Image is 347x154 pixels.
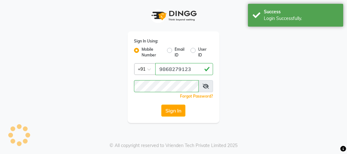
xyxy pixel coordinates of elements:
input: Username [134,80,199,92]
img: logo1.svg [148,6,199,25]
label: User ID [198,47,208,58]
a: Forgot Password? [180,94,213,99]
label: Email ID [175,47,185,58]
label: Sign In Using: [134,38,158,44]
label: Mobile Number [142,47,162,58]
button: Sign In [161,105,185,117]
div: Success [264,9,338,15]
div: Login Successfully. [264,15,338,22]
input: Username [155,63,213,75]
